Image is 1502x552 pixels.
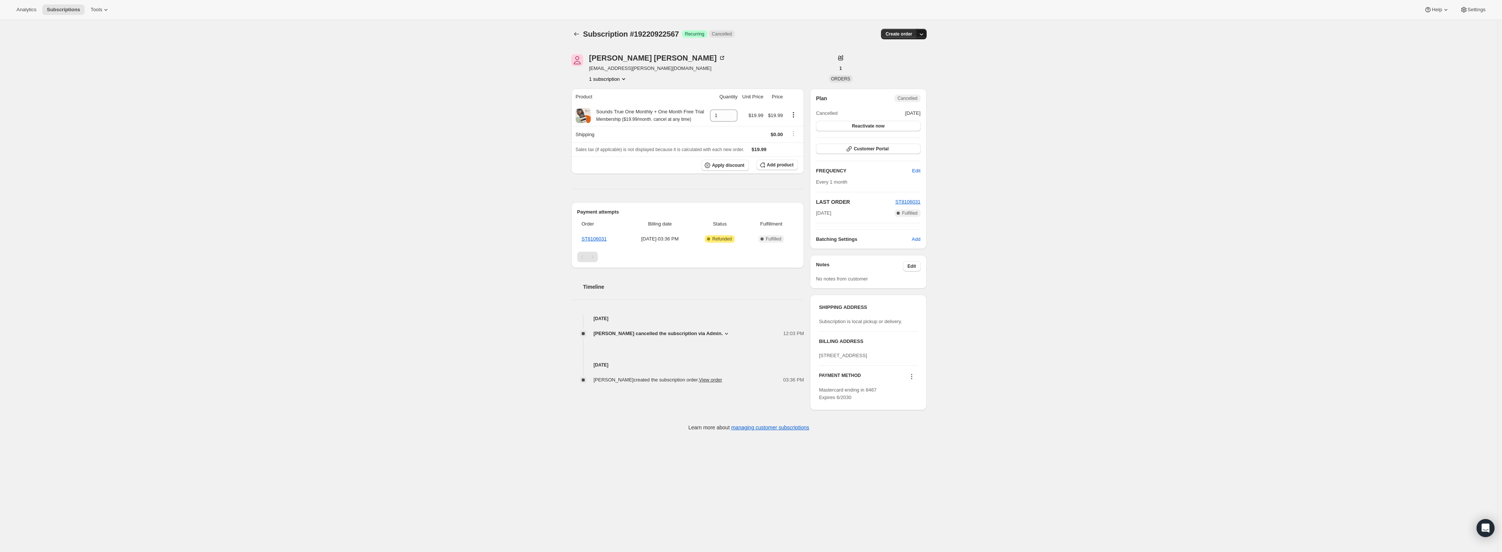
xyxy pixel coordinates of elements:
span: 12:03 PM [783,330,804,337]
a: View order [699,377,722,383]
button: Reactivate now [816,121,920,131]
span: Refunded [712,236,732,242]
button: [PERSON_NAME] cancelled the subscription via Admin. [594,330,731,337]
span: [EMAIL_ADDRESS][PERSON_NAME][DOMAIN_NAME] [589,65,726,72]
span: $0.00 [771,132,783,137]
button: Subscriptions [42,4,85,15]
span: Subscriptions [47,7,80,13]
span: Customer Portal [854,146,888,152]
a: managing customer subscriptions [731,424,809,430]
button: Apply discount [701,160,749,171]
h3: SHIPPING ADDRESS [819,304,917,311]
a: ST8106031 [895,199,920,205]
a: ST8106031 [582,236,607,242]
span: [STREET_ADDRESS] [819,353,867,358]
button: Shipping actions [787,129,799,138]
button: Add [907,233,925,245]
span: Cancelled [897,95,917,101]
span: Reactivate now [852,123,884,129]
button: Product actions [589,75,627,83]
button: Edit [908,165,925,177]
button: Subscriptions [571,29,582,39]
h2: Payment attempts [577,208,798,216]
span: Status [695,220,744,228]
span: Sales tax (if applicable) is not displayed because it is calculated with each new order. [576,147,744,152]
small: Membership ($19.99/month. cancel at any time) [596,117,691,122]
p: Learn more about [688,424,809,431]
button: Edit [903,261,921,272]
span: Juliet Rees [571,54,583,66]
button: Tools [86,4,114,15]
span: Edit [908,263,916,269]
th: Product [571,89,708,105]
span: $19.99 [752,147,767,152]
h6: Batching Settings [816,236,912,243]
button: Product actions [787,111,799,119]
span: Recurring [685,31,704,37]
button: Help [1420,4,1454,15]
h4: [DATE] [571,361,804,369]
span: Every 1 month [816,179,847,185]
span: Create order [885,31,912,37]
h4: [DATE] [571,315,804,322]
div: Open Intercom Messenger [1477,519,1495,537]
span: Billing date [629,220,691,228]
span: Apply discount [712,162,744,168]
span: [PERSON_NAME] created the subscription order. [594,377,722,383]
h2: FREQUENCY [816,167,912,175]
h3: BILLING ADDRESS [819,338,917,345]
button: Add product [756,160,798,170]
img: product img [576,108,591,123]
span: 1 [839,65,842,71]
div: [PERSON_NAME] [PERSON_NAME] [589,54,726,62]
span: ORDERS [831,76,850,82]
span: Analytics [16,7,36,13]
button: Customer Portal [816,144,920,154]
span: 03:36 PM [783,376,804,384]
span: Add product [767,162,793,168]
span: $19.99 [749,113,764,118]
span: Settings [1468,7,1486,13]
span: Mastercard ending in 8467 Expires 6/2030 [819,387,877,400]
span: Help [1432,7,1442,13]
span: Cancelled [712,31,732,37]
span: Fulfillment [749,220,793,228]
button: Create order [881,29,917,39]
span: Subscription is local pickup or delivery. [819,319,902,324]
span: Fulfilled [902,210,917,216]
th: Quantity [708,89,740,105]
button: Settings [1456,4,1490,15]
div: Sounds True One Monthly + One Month Free Trial [591,108,704,123]
h3: PAYMENT METHOD [819,372,861,383]
span: Subscription #19220922567 [583,30,679,38]
th: Order [577,216,627,232]
span: [PERSON_NAME] cancelled the subscription via Admin. [594,330,723,337]
th: Shipping [571,126,708,142]
button: ST8106031 [895,198,920,206]
span: Tools [91,7,102,13]
span: [DATE] [905,110,921,117]
span: Fulfilled [766,236,781,242]
span: Edit [912,167,920,175]
span: No notes from customer [816,276,868,282]
h2: LAST ORDER [816,198,895,206]
h3: Notes [816,261,903,272]
span: Add [912,236,920,243]
button: 1 [835,63,847,74]
th: Price [765,89,785,105]
h2: Timeline [583,283,804,291]
th: Unit Price [740,89,765,105]
h2: Plan [816,95,827,102]
span: [DATE] · 03:36 PM [629,235,691,243]
button: Analytics [12,4,41,15]
span: [DATE] [816,209,831,217]
span: Cancelled [816,110,838,117]
span: $19.99 [768,113,783,118]
nav: Pagination [577,252,798,262]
